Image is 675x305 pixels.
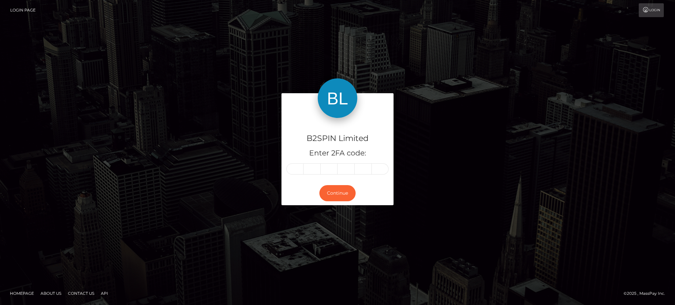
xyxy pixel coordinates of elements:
[318,78,357,118] img: B2SPIN Limited
[10,3,36,17] a: Login Page
[65,288,97,298] a: Contact Us
[7,288,37,298] a: Homepage
[286,133,389,144] h4: B2SPIN Limited
[624,290,670,297] div: © 2025 , MassPay Inc.
[38,288,64,298] a: About Us
[286,148,389,158] h5: Enter 2FA code:
[639,3,664,17] a: Login
[98,288,111,298] a: API
[319,185,356,201] button: Continue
